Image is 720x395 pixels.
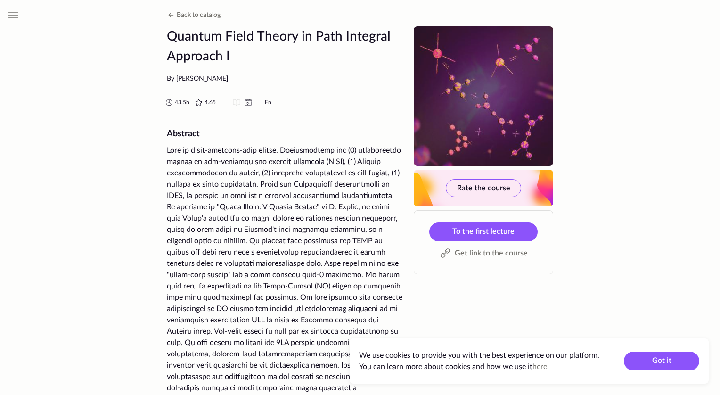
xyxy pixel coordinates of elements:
[167,129,402,140] h2: Abstract
[205,99,216,107] span: 4.65
[429,245,538,262] button: Get link to the course
[359,352,599,370] span: We use cookies to provide you with the best experience on our platform. You can learn more about ...
[265,99,271,105] abbr: English
[452,228,515,235] span: To the first lecture
[624,352,699,370] button: Got it
[175,99,189,107] span: 43.5 h
[532,363,549,370] a: here.
[455,247,528,259] span: Get link to the course
[429,222,538,241] a: To the first lecture
[446,179,521,197] button: Rate the course
[167,26,402,66] h1: Quantum Field Theory in Path Integral Approach I
[167,74,402,84] div: By [PERSON_NAME]
[165,9,221,21] button: Back to catalog
[177,12,221,18] span: Back to catalog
